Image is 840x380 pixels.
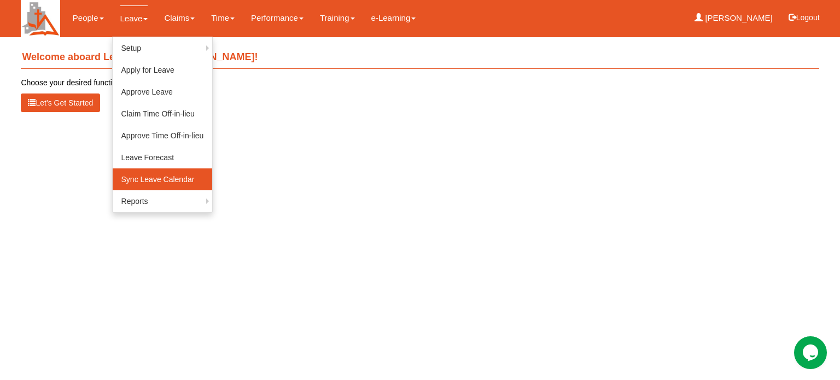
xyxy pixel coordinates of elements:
a: Apply for Leave [113,59,213,81]
a: Approve Leave [113,81,213,103]
a: [PERSON_NAME] [695,5,773,31]
button: Logout [781,4,827,31]
a: Time [211,5,235,31]
a: Training [320,5,355,31]
img: H+Cupd5uQsr4AAAAAElFTkSuQmCC [21,1,60,37]
button: Let’s Get Started [21,93,100,112]
a: People [73,5,104,31]
a: Setup [113,37,213,59]
iframe: chat widget [794,336,829,369]
a: Approve Time Off-in-lieu [113,125,213,147]
p: Choose your desired function from the menu above. [21,77,819,88]
a: Claims [164,5,195,31]
a: Leave Forecast [113,147,213,168]
a: Claim Time Off-in-lieu [113,103,213,125]
a: Leave [120,5,148,31]
h4: Welcome aboard Learn Anchor, [PERSON_NAME]! [21,46,819,69]
a: e-Learning [371,5,416,31]
a: Reports [113,190,213,212]
a: Performance [251,5,304,31]
a: Sync Leave Calendar [113,168,213,190]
